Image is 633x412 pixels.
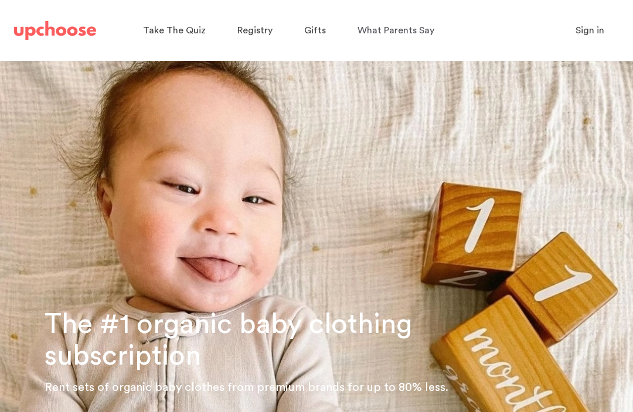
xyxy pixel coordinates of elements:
a: Registry [237,19,276,42]
a: Take The Quiz [143,19,209,42]
a: UpChoose [14,19,96,43]
span: Registry [237,26,273,35]
span: The #1 organic baby clothing subscription [45,310,412,370]
p: Rent sets of organic baby clothes from premium brands for up to 80% less. [45,378,619,397]
img: UpChoose [14,21,96,40]
a: Gifts [304,19,329,42]
span: What Parents Say [358,26,434,35]
span: Sign in [576,26,604,35]
span: Gifts [304,26,326,35]
button: Sign in [561,19,619,42]
span: Take The Quiz [143,26,206,35]
a: What Parents Say [358,19,438,42]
